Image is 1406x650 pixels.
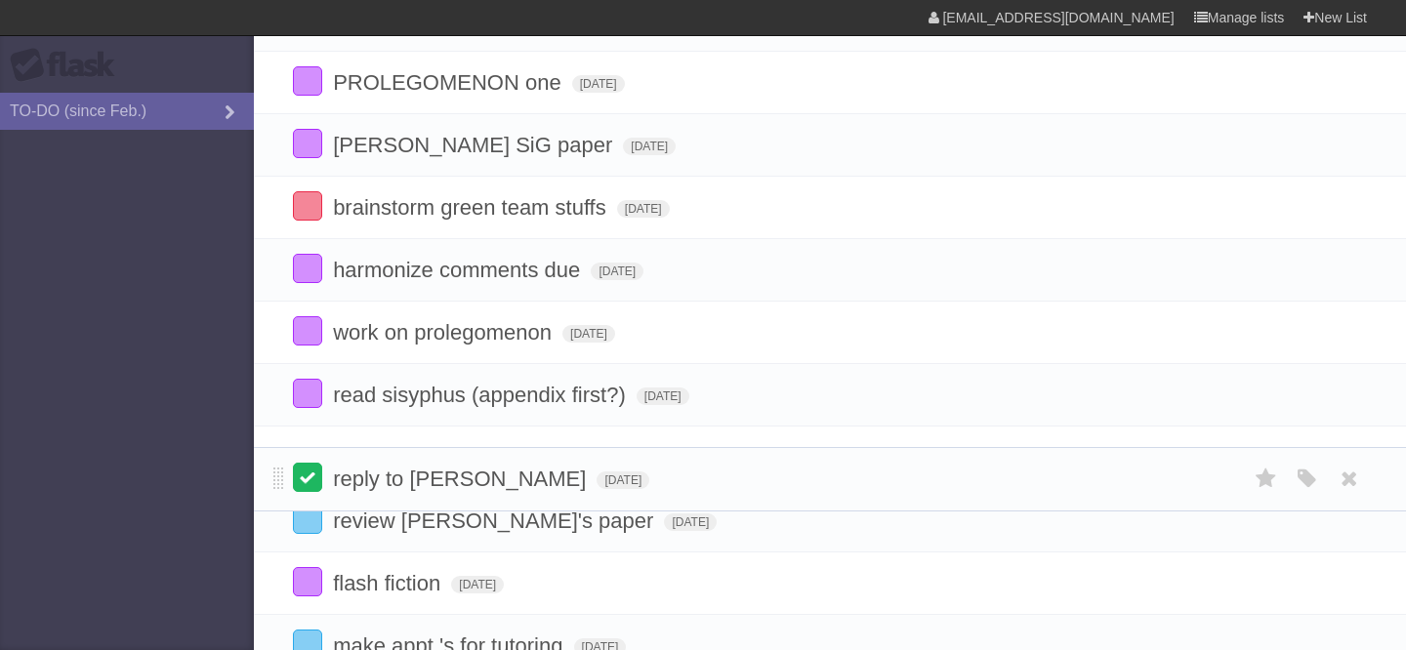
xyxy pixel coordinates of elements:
[562,325,615,343] span: [DATE]
[333,467,591,491] span: reply to [PERSON_NAME]
[293,191,322,221] label: Done
[293,463,322,492] label: Done
[333,320,557,345] span: work on prolegomenon
[293,66,322,96] label: Done
[664,513,717,531] span: [DATE]
[1248,463,1285,495] label: Star task
[333,70,566,95] span: PROLEGOMENON one
[637,387,689,405] span: [DATE]
[333,508,658,533] span: review [PERSON_NAME]'s paper
[293,567,322,596] label: Done
[293,505,322,534] label: Done
[333,571,445,595] span: flash fiction
[617,200,670,218] span: [DATE]
[572,75,625,93] span: [DATE]
[333,195,611,220] span: brainstorm green team stuffs
[591,263,643,280] span: [DATE]
[333,133,617,157] span: [PERSON_NAME] SiG paper
[597,471,649,489] span: [DATE]
[293,316,322,345] label: Done
[293,129,322,158] label: Done
[623,138,676,155] span: [DATE]
[10,48,127,83] div: Flask
[451,576,504,593] span: [DATE]
[293,379,322,408] label: Done
[293,254,322,283] label: Done
[333,383,631,407] span: read sisyphus (appendix first?)
[333,258,585,282] span: harmonize comments due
